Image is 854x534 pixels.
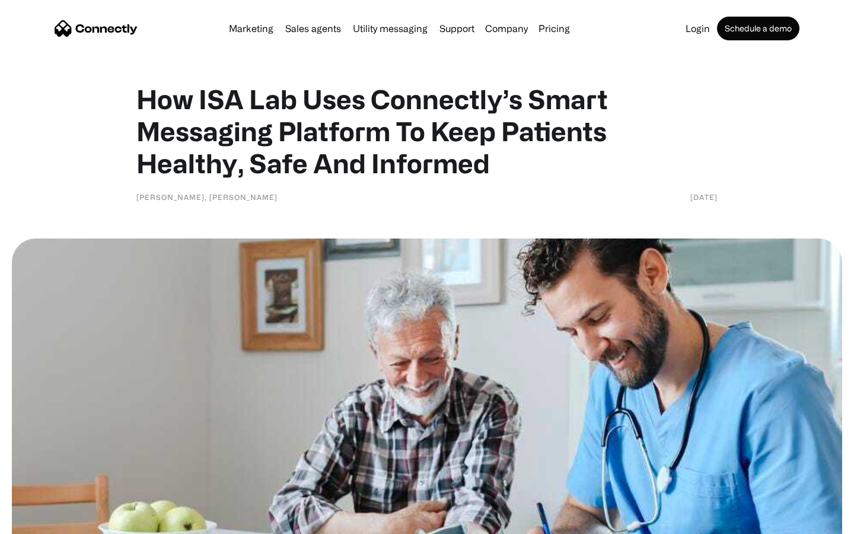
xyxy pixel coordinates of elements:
[485,20,528,37] div: Company
[348,24,432,33] a: Utility messaging
[281,24,346,33] a: Sales agents
[136,191,278,203] div: [PERSON_NAME], [PERSON_NAME]
[534,24,575,33] a: Pricing
[717,17,799,40] a: Schedule a demo
[681,24,715,33] a: Login
[24,513,71,530] ul: Language list
[690,191,718,203] div: [DATE]
[136,83,718,179] h1: How ISA Lab Uses Connectly’s Smart Messaging Platform To Keep Patients Healthy, Safe And Informed
[435,24,479,33] a: Support
[12,513,71,530] aside: Language selected: English
[224,24,278,33] a: Marketing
